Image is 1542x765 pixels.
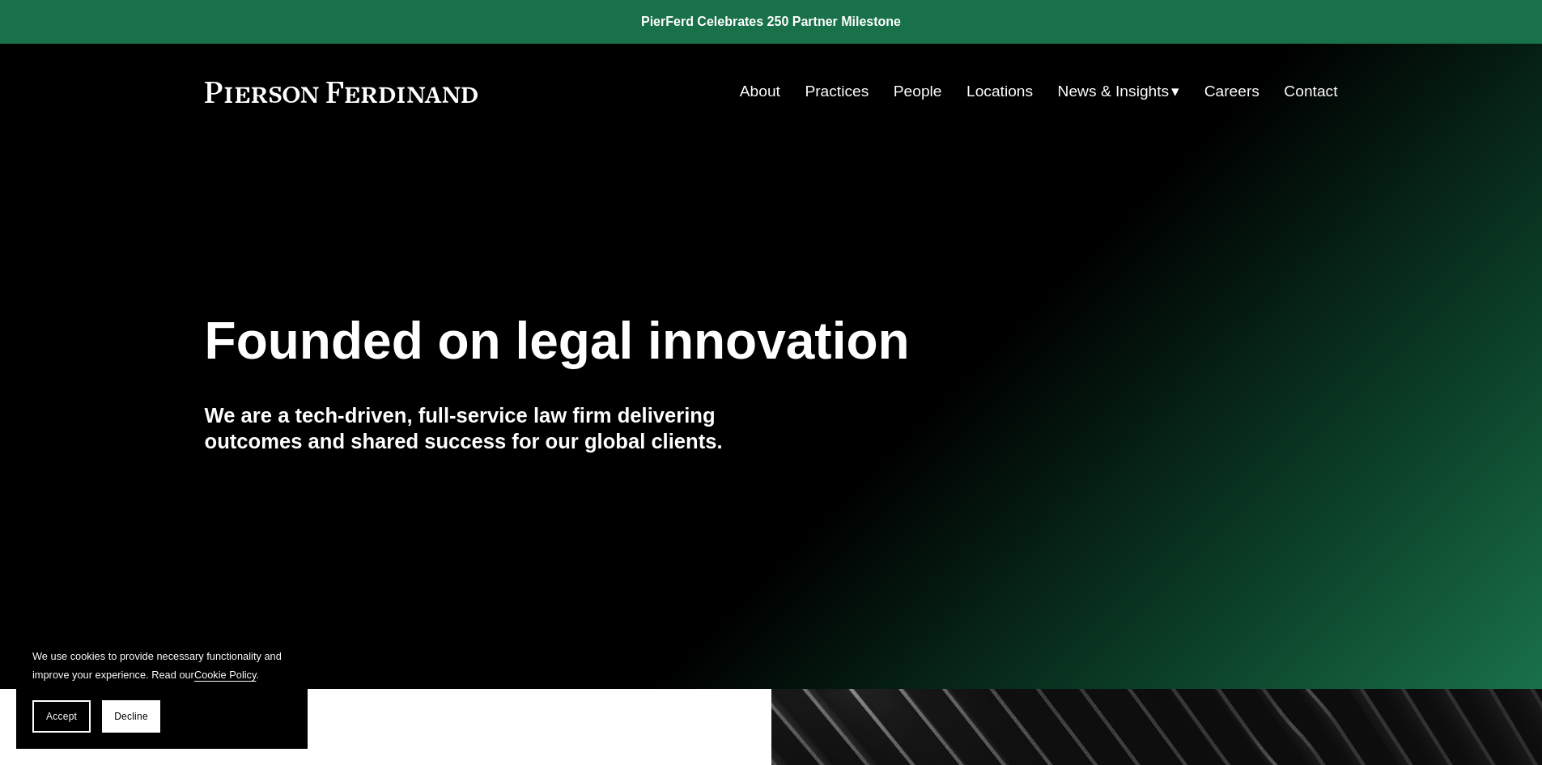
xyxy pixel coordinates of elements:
[1204,76,1260,107] a: Careers
[740,76,780,107] a: About
[894,76,942,107] a: People
[966,76,1033,107] a: Locations
[205,312,1149,371] h1: Founded on legal innovation
[32,647,291,684] p: We use cookies to provide necessary functionality and improve your experience. Read our .
[46,711,77,722] span: Accept
[114,711,148,722] span: Decline
[205,402,771,455] h4: We are a tech-driven, full-service law firm delivering outcomes and shared success for our global...
[805,76,869,107] a: Practices
[1284,76,1337,107] a: Contact
[102,700,160,733] button: Decline
[1058,78,1170,106] span: News & Insights
[1058,76,1180,107] a: folder dropdown
[16,631,308,749] section: Cookie banner
[194,669,257,681] a: Cookie Policy
[32,700,91,733] button: Accept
